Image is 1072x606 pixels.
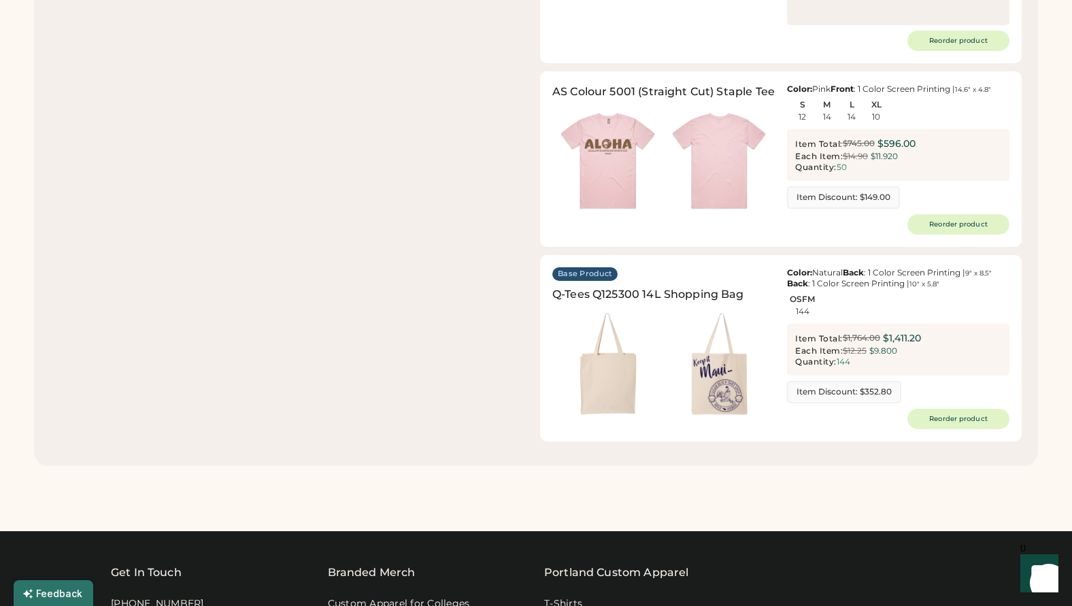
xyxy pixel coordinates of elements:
[907,409,1009,429] button: Reorder product
[1007,545,1066,603] iframe: Front Chat
[909,280,939,288] font: 10" x 5.8"
[790,294,815,304] div: OSFM
[795,162,837,173] div: Quantity:
[558,269,612,280] div: Base Product
[664,105,775,217] img: generate-image
[787,267,812,277] strong: Color:
[814,100,839,110] div: M
[111,565,182,581] div: Get In Touch
[787,84,812,94] strong: Color:
[843,151,868,161] s: $14.90
[955,85,991,94] font: 14.6" x 4.8"
[795,151,843,162] div: Each Item:
[883,332,921,346] div: $1,411.20
[552,105,664,217] img: generate-image
[787,84,1009,95] div: Pink : 1 Color Screen Printing |
[790,100,815,110] div: S
[552,308,664,420] img: generate-image
[796,307,809,316] div: 144
[907,214,1009,235] button: Reorder product
[823,112,831,122] div: 14
[799,112,806,122] div: 12
[848,112,856,122] div: 14
[795,333,843,344] div: Item Total:
[843,346,867,356] s: $12.25
[843,333,880,343] s: $1,764.00
[872,112,880,122] div: 10
[795,139,843,150] div: Item Total:
[797,192,890,203] div: Item Discount: $149.00
[552,84,775,100] div: AS Colour 5001 (Straight Cut) Staple Tee
[787,267,1009,289] div: Natural : 1 Color Screen Printing | : 1 Color Screen Printing |
[877,137,916,151] div: $596.00
[795,356,837,367] div: Quantity:
[831,84,854,94] strong: Front
[837,163,847,172] div: 50
[871,151,898,163] div: $11.920
[839,100,865,110] div: L
[843,138,875,148] s: $745.00
[795,346,843,356] div: Each Item:
[965,269,992,277] font: 9" x 8.5"
[544,565,688,581] a: Portland Custom Apparel
[869,346,897,357] div: $9.800
[797,386,892,398] div: Item Discount: $352.80
[328,565,416,581] div: Branded Merch
[787,278,808,288] strong: Back
[864,100,889,110] div: XL
[552,286,744,303] div: Q-Tees Q125300 14L Shopping Bag
[907,31,1009,51] button: Reorder product
[664,308,775,420] img: generate-image
[843,267,864,277] strong: Back
[837,357,850,367] div: 144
